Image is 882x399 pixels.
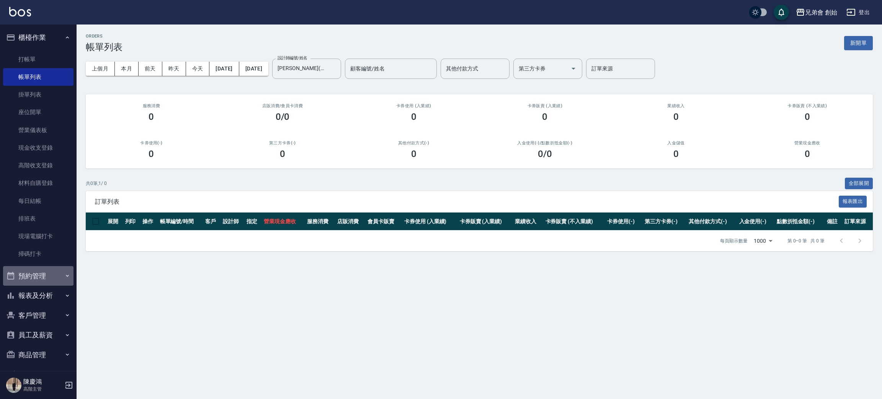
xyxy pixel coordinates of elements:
h2: 入金使用(-) /點數折抵金額(-) [488,141,601,146]
a: 現場電腦打卡 [3,227,73,245]
th: 列印 [123,213,141,231]
th: 卡券使用 (入業績) [402,213,458,231]
th: 指定 [245,213,262,231]
button: 商品管理 [3,345,73,365]
th: 卡券使用(-) [605,213,643,231]
button: 上個月 [86,62,115,76]
button: 新開單 [844,36,873,50]
button: save [774,5,789,20]
h3: 0 [149,149,154,159]
th: 設計師 [221,213,245,231]
div: 兄弟會 創始 [805,8,837,17]
button: 報表及分析 [3,286,73,306]
h2: 卡券販賣 (不入業績) [751,103,864,108]
a: 排班表 [3,210,73,227]
a: 座位開單 [3,103,73,121]
h2: 卡券使用 (入業績) [357,103,470,108]
button: 報表匯出 [839,196,867,208]
th: 服務消費 [305,213,335,231]
button: 今天 [186,62,210,76]
h3: 0 [673,111,679,122]
a: 打帳單 [3,51,73,68]
th: 入金使用(-) [737,213,775,231]
a: 帳單列表 [3,68,73,86]
th: 卡券販賣 (入業績) [458,213,513,231]
button: 本月 [115,62,139,76]
button: 客戶管理 [3,306,73,325]
h2: 業績收入 [620,103,733,108]
th: 第三方卡券(-) [643,213,687,231]
button: Open [567,62,580,75]
h3: 0 [149,111,154,122]
th: 會員卡販賣 [366,213,402,231]
p: 共 0 筆, 1 / 0 [86,180,107,187]
th: 操作 [140,213,158,231]
h3: 帳單列表 [86,42,122,52]
h5: 陳慶鴻 [23,378,62,386]
h3: 0 /0 [538,149,552,159]
button: 行銷工具 [3,365,73,384]
button: [DATE] [239,62,268,76]
h2: 入金儲值 [620,141,733,146]
button: [DATE] [209,62,239,76]
h3: 0 [280,149,285,159]
button: 全部展開 [845,178,873,190]
th: 其他付款方式(-) [687,213,737,231]
button: 昨天 [162,62,186,76]
th: 訂單來源 [843,213,873,231]
h3: 服務消費 [95,103,208,108]
img: Person [6,378,21,393]
p: 第 0–0 筆 共 0 筆 [787,237,825,244]
img: Logo [9,7,31,16]
a: 每日結帳 [3,192,73,210]
h2: 營業現金應收 [751,141,864,146]
button: 櫃檯作業 [3,28,73,47]
p: 高階主管 [23,386,62,392]
h3: 0 [805,149,810,159]
th: 點數折抵金額(-) [775,213,825,231]
div: 1000 [751,231,775,251]
a: 掛單列表 [3,86,73,103]
h2: 第三方卡券(-) [226,141,339,146]
h2: 其他付款方式(-) [357,141,470,146]
button: 登出 [843,5,873,20]
span: 訂單列表 [95,198,839,206]
h3: 0 [805,111,810,122]
h3: 0 [411,111,416,122]
button: 兄弟會 創始 [793,5,840,20]
th: 客戶 [203,213,221,231]
label: 設計師編號/姓名 [278,55,307,61]
th: 展開 [106,213,123,231]
h3: 0 [411,149,416,159]
a: 現金收支登錄 [3,139,73,157]
a: 掃碼打卡 [3,245,73,263]
th: 帳單編號/時間 [158,213,204,231]
a: 材料自購登錄 [3,174,73,192]
button: 預約管理 [3,266,73,286]
h2: 店販消費 /會員卡消費 [226,103,339,108]
button: 員工及薪資 [3,325,73,345]
th: 營業現金應收 [262,213,305,231]
th: 店販消費 [335,213,366,231]
h3: 0 [542,111,547,122]
th: 業績收入 [513,213,543,231]
h3: 0/0 [276,111,290,122]
h3: 0 [673,149,679,159]
p: 每頁顯示數量 [720,237,748,244]
a: 新開單 [844,39,873,46]
h2: 卡券販賣 (入業績) [488,103,601,108]
a: 高階收支登錄 [3,157,73,174]
a: 報表匯出 [839,198,867,205]
h2: 卡券使用(-) [95,141,208,146]
th: 備註 [825,213,843,231]
a: 營業儀表板 [3,121,73,139]
button: 前天 [139,62,162,76]
th: 卡券販賣 (不入業績) [544,213,606,231]
h2: ORDERS [86,34,122,39]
